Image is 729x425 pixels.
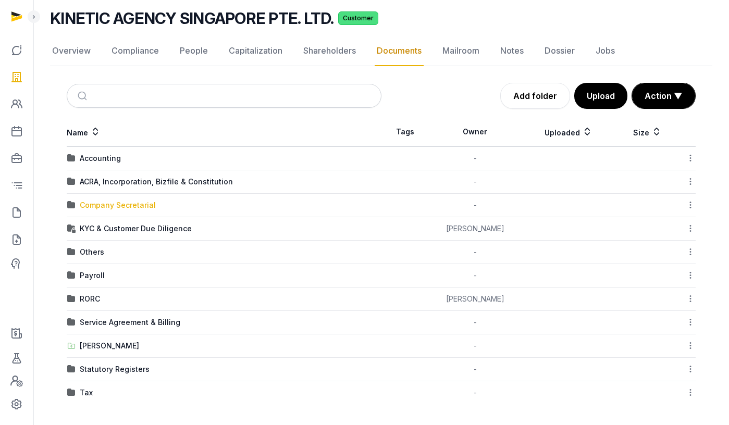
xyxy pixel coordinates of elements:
[429,170,521,194] td: -
[429,287,521,311] td: [PERSON_NAME]
[498,36,526,66] a: Notes
[574,83,627,109] button: Upload
[80,317,180,328] div: Service Agreement & Billing
[375,36,424,66] a: Documents
[67,389,76,397] img: folder.svg
[67,201,76,209] img: folder.svg
[594,36,617,66] a: Jobs
[429,217,521,241] td: [PERSON_NAME]
[50,36,712,66] nav: Tabs
[178,36,210,66] a: People
[522,117,615,147] th: Uploaded
[67,295,76,303] img: folder.svg
[67,224,76,233] img: folder-locked-icon.svg
[67,365,76,373] img: folder.svg
[80,223,192,234] div: KYC & Customer Due Diligence
[429,117,521,147] th: Owner
[500,83,570,109] a: Add folder
[80,270,105,281] div: Payroll
[429,381,521,405] td: -
[50,9,334,28] h2: KINETIC AGENCY SINGAPORE PTE. LTD.
[381,117,429,147] th: Tags
[109,36,161,66] a: Compliance
[67,117,381,147] th: Name
[71,84,96,107] button: Submit
[67,248,76,256] img: folder.svg
[632,83,695,108] button: Action ▼
[542,36,577,66] a: Dossier
[67,271,76,280] img: folder.svg
[615,117,679,147] th: Size
[227,36,285,66] a: Capitalization
[429,147,521,170] td: -
[429,311,521,334] td: -
[429,264,521,287] td: -
[429,358,521,381] td: -
[80,364,150,374] div: Statutory Registers
[50,36,93,66] a: Overview
[429,194,521,217] td: -
[429,334,521,358] td: -
[80,200,156,210] div: Company Secretarial
[67,154,76,162] img: folder.svg
[80,387,93,398] div: Tax
[67,178,76,186] img: folder.svg
[338,11,378,25] span: Customer
[80,247,104,257] div: Others
[67,318,76,327] img: folder.svg
[301,36,358,66] a: Shareholders
[80,153,121,164] div: Accounting
[429,241,521,264] td: -
[80,294,100,304] div: RORC
[440,36,481,66] a: Mailroom
[67,342,76,350] img: folder-upload.svg
[80,341,139,351] div: [PERSON_NAME]
[80,177,233,187] div: ACRA, Incorporation, Bizfile & Constitution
